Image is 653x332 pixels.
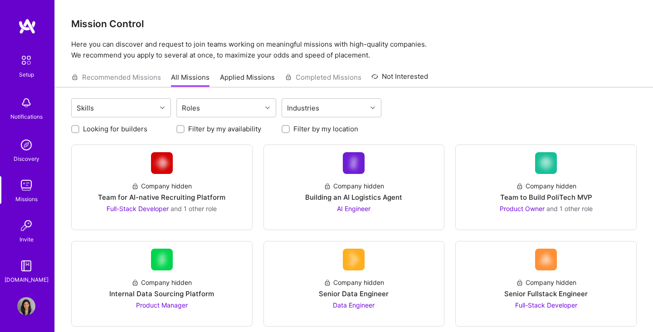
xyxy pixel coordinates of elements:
[271,249,437,319] a: Company LogoCompany hiddenSenior Data EngineerData Engineer
[107,205,169,212] span: Full-Stack Developer
[15,297,38,315] a: User Avatar
[324,181,384,191] div: Company hidden
[171,205,217,212] span: and 1 other role
[305,192,402,202] div: Building an AI Logistics Agent
[132,181,192,191] div: Company hidden
[500,192,592,202] div: Team to Build PoliTech MVP
[160,106,165,110] i: icon Chevron
[71,39,637,61] p: Here you can discover and request to join teams working on meaningful missions with high-quality ...
[10,112,43,121] div: Notifications
[17,297,35,315] img: User Avatar
[515,301,577,309] span: Full-Stack Developer
[19,235,34,244] div: Invite
[171,72,210,87] a: All Missions
[324,278,384,287] div: Company hidden
[79,152,245,222] a: Company LogoCompany hiddenTeam for AI-native Recruiting PlatformFull-Stack Developer and 1 other ...
[220,72,275,87] a: Applied Missions
[151,249,173,270] img: Company Logo
[18,18,36,34] img: logo
[293,124,358,134] label: Filter by my location
[319,289,389,298] div: Senior Data Engineer
[79,249,245,319] a: Company LogoCompany hiddenInternal Data Sourcing PlatformProduct Manager
[337,205,370,212] span: AI Engineer
[535,152,557,174] img: Company Logo
[5,275,49,284] div: [DOMAIN_NAME]
[74,101,96,115] div: Skills
[109,289,214,298] div: Internal Data Sourcing Platform
[285,101,322,115] div: Industries
[136,301,188,309] span: Product Manager
[19,70,34,79] div: Setup
[516,278,576,287] div: Company hidden
[371,71,428,87] a: Not Interested
[265,106,270,110] i: icon Chevron
[463,249,629,319] a: Company LogoCompany hiddenSenior Fullstack EngineerFull-Stack Developer
[98,192,225,202] div: Team for AI-native Recruiting Platform
[463,152,629,222] a: Company LogoCompany hiddenTeam to Build PoliTech MVPProduct Owner and 1 other role
[17,257,35,275] img: guide book
[535,249,557,270] img: Company Logo
[83,124,147,134] label: Looking for builders
[132,278,192,287] div: Company hidden
[343,152,365,174] img: Company Logo
[333,301,375,309] span: Data Engineer
[17,136,35,154] img: discovery
[504,289,588,298] div: Senior Fullstack Engineer
[17,94,35,112] img: bell
[546,205,593,212] span: and 1 other role
[151,152,173,174] img: Company Logo
[17,176,35,194] img: teamwork
[17,51,36,70] img: setup
[71,18,637,29] h3: Mission Control
[370,106,375,110] i: icon Chevron
[14,154,39,164] div: Discovery
[516,181,576,191] div: Company hidden
[17,217,35,235] img: Invite
[500,205,545,212] span: Product Owner
[188,124,261,134] label: Filter by my availability
[343,249,365,270] img: Company Logo
[180,101,202,115] div: Roles
[15,194,38,204] div: Missions
[271,152,437,222] a: Company LogoCompany hiddenBuilding an AI Logistics AgentAI Engineer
